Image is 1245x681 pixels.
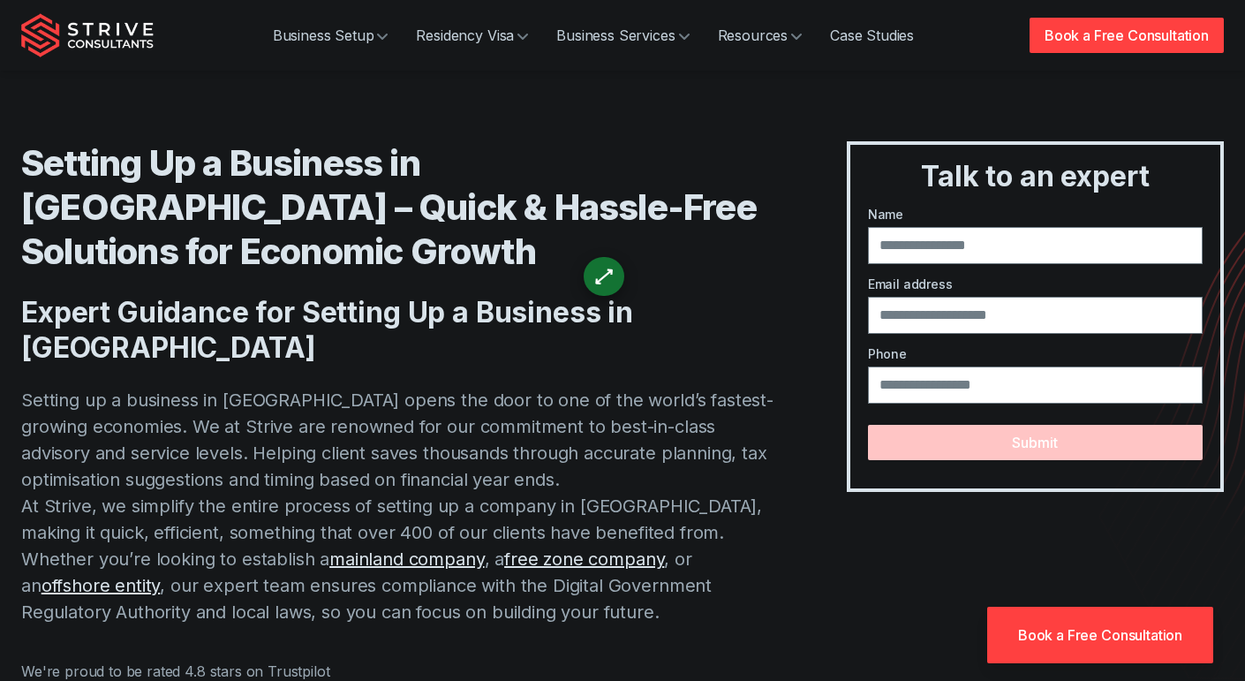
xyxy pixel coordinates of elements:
[402,18,542,53] a: Residency Visa
[21,141,776,274] h1: Setting Up a Business in [GEOGRAPHIC_DATA] – Quick & Hassle-Free Solutions for Economic Growth
[857,159,1213,194] h3: Talk to an expert
[504,549,664,570] a: free zone company
[868,205,1203,223] label: Name
[816,18,928,53] a: Case Studies
[868,275,1203,293] label: Email address
[587,260,620,292] div: ⟷
[704,18,817,53] a: Resources
[21,387,776,625] p: Setting up a business in [GEOGRAPHIC_DATA] opens the door to one of the world’s fastest-growing e...
[21,13,154,57] img: Strive Consultants
[542,18,703,53] a: Business Services
[1030,18,1224,53] a: Book a Free Consultation
[868,344,1203,363] label: Phone
[21,295,776,366] h2: Expert Guidance for Setting Up a Business in [GEOGRAPHIC_DATA]
[868,425,1203,460] button: Submit
[987,607,1213,663] a: Book a Free Consultation
[41,575,161,596] a: offshore entity
[259,18,403,53] a: Business Setup
[329,549,484,570] a: mainland company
